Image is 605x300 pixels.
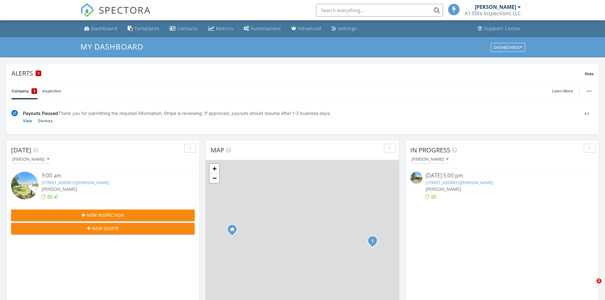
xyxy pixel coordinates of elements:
[579,110,594,124] div: 4d
[23,118,32,124] a: View
[552,88,577,94] a: Learn More
[373,241,376,244] div: 100 Koepp Rd, Madisonville, LA 70447
[232,229,236,233] div: 40181 Wagner Rd , Ponchatoula LA 70454
[491,43,525,52] button: Dashboards
[11,223,195,234] button: New Quote
[426,186,461,192] span: [PERSON_NAME]
[289,23,324,35] a: Advanced
[125,23,162,35] a: Templates
[241,23,284,35] a: Automations (Basic)
[42,186,77,192] span: [PERSON_NAME]
[475,4,516,10] div: [PERSON_NAME]
[426,172,579,180] div: [DATE] 5:00 pm
[11,172,195,201] a: 9:00 am [STREET_ADDRESS][PERSON_NAME] [PERSON_NAME]
[38,118,53,124] a: Dismiss
[596,278,602,283] span: 2
[587,90,591,92] img: ellipsis-632cfdd7c38ec3a7d453.svg
[23,110,58,116] span: Payouts Paused
[210,164,219,173] a: Zoom in
[410,155,450,164] button: [PERSON_NAME]
[11,110,18,117] img: under-review-2fe708636b114a7f4b8d.svg
[38,71,39,76] span: 1
[316,4,443,17] input: Search everything...
[99,3,151,17] span: SPECTORA
[87,212,124,218] span: New Inspection
[475,23,524,35] a: Support Center
[412,157,448,162] div: [PERSON_NAME]
[338,25,357,31] div: Settings
[91,25,118,31] div: Dashboard
[11,210,195,221] button: New Inspection
[23,110,574,117] div: Thank you for submitting the required information. Stripe is reviewing. If approved, payouts shou...
[82,23,120,35] a: Dashboard
[583,278,599,294] iframe: Intercom live chat
[585,71,594,77] span: Hide
[484,25,521,31] div: Support Center
[410,146,450,154] span: In Progress
[11,69,585,77] div: Alerts
[410,172,594,200] a: [DATE] 5:00 pm [STREET_ADDRESS][PERSON_NAME] [PERSON_NAME]
[34,88,35,94] span: 1
[177,25,198,31] div: Contacts
[371,239,374,243] i: 1
[80,41,143,52] span: My Dashboard
[42,83,61,99] a: Inspection
[329,23,360,35] a: Settings
[210,173,219,183] a: Zoom out
[216,25,233,31] div: Metrics
[251,25,281,31] div: Automations
[11,83,37,99] a: Company
[298,25,321,31] div: Advanced
[211,146,224,154] span: Map
[426,180,493,185] a: [STREET_ADDRESS][PERSON_NAME]
[465,10,521,17] div: A1-Elite Inspections LLC
[206,23,236,35] a: Metrics
[135,25,159,31] div: Templates
[12,157,49,162] div: [PERSON_NAME]
[92,225,119,232] span: New Quote
[11,155,50,164] button: [PERSON_NAME]
[410,172,422,184] img: streetview
[42,172,179,180] div: 9:00 am
[42,180,109,185] a: [STREET_ADDRESS][PERSON_NAME]
[494,45,522,50] div: Dashboards
[11,146,31,154] span: [DATE]
[80,3,94,17] img: The Best Home Inspection Software - Spectora
[167,23,201,35] a: Contacts
[11,172,38,199] img: streetview
[80,9,151,22] a: SPECTORA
